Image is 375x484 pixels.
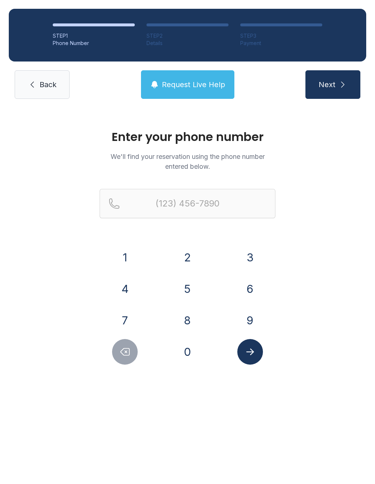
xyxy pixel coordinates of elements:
[319,79,335,90] span: Next
[237,339,263,365] button: Submit lookup form
[112,339,138,365] button: Delete number
[162,79,225,90] span: Request Live Help
[240,40,322,47] div: Payment
[237,308,263,333] button: 9
[237,245,263,270] button: 3
[175,276,200,302] button: 5
[175,245,200,270] button: 2
[112,245,138,270] button: 1
[53,40,135,47] div: Phone Number
[240,32,322,40] div: STEP 3
[40,79,56,90] span: Back
[175,308,200,333] button: 8
[112,276,138,302] button: 4
[112,308,138,333] button: 7
[237,276,263,302] button: 6
[146,40,229,47] div: Details
[53,32,135,40] div: STEP 1
[146,32,229,40] div: STEP 2
[100,189,275,218] input: Reservation phone number
[175,339,200,365] button: 0
[100,131,275,143] h1: Enter your phone number
[100,152,275,171] p: We'll find your reservation using the phone number entered below.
